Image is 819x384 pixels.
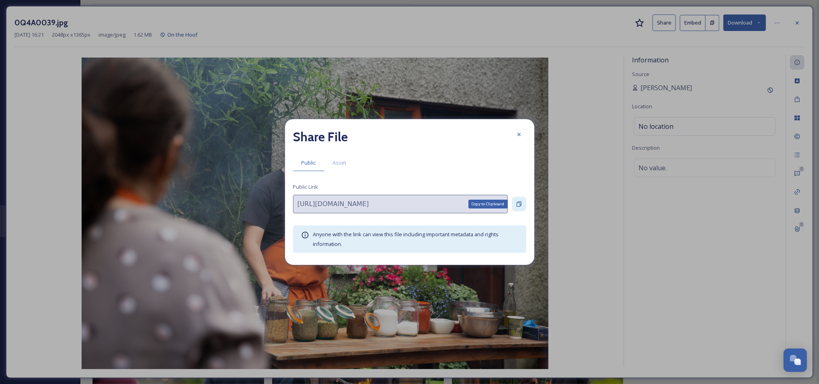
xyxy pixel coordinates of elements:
[468,200,508,209] div: Copy to Clipboard
[293,127,348,147] h2: Share File
[313,231,499,248] span: Anyone with the link can view this file including important metadata and rights information.
[784,349,807,372] button: Open Chat
[302,159,316,167] span: Public
[333,159,347,167] span: Asset
[293,183,318,191] span: Public Link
